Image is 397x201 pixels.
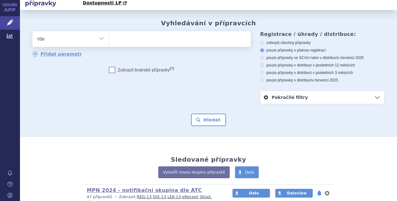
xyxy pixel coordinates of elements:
a: Přidat parametr [32,51,82,57]
a: LEK-13 [168,195,181,199]
a: Vytvořit novou skupinu přípravků [158,166,230,178]
label: zobrazit všechny přípravky [260,40,385,45]
span: v červenci 2025 [312,78,338,82]
a: MPN 2024 - notifikační skupina dle ATC [87,187,202,193]
a: Pokročilé filtry [260,91,384,104]
abbr: (?) [170,66,174,71]
label: pouze přípravky v distribuci v posledních 3 měsících [260,70,385,75]
span: Dostupnosti LP [83,0,122,5]
label: Zobrazit bratrské přípravky [109,67,174,73]
button: Hledat [191,114,226,126]
label: pouze přípravky s platnou registrací [260,48,385,53]
span: Data [245,170,254,174]
label: pouze přípravky ve SCAU nebo v distribuci [260,55,385,60]
h3: Registrace / úhrady / distribuce: [260,31,385,37]
button: nastavení [324,189,330,197]
label: pouze přípravky v distribuci v posledních 12 měsících [260,63,385,68]
a: Data [235,166,259,178]
a: eRecept [182,195,198,199]
span: Data [249,191,259,195]
span: Dataview [287,191,306,195]
button: notifikace [316,189,322,197]
a: DIS-13 [153,195,166,199]
h2: Vyhledávání v přípravcích [161,19,256,27]
a: REG-13 [137,195,152,199]
span: v červenci 2025 [337,56,364,60]
span: 47 přípravků [87,195,112,199]
a: Data [233,189,270,198]
label: pouze přípravky v distribuci [260,78,385,83]
i: • [113,194,119,200]
a: Dataview [275,189,313,198]
h2: Sledované přípravky [171,156,246,163]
